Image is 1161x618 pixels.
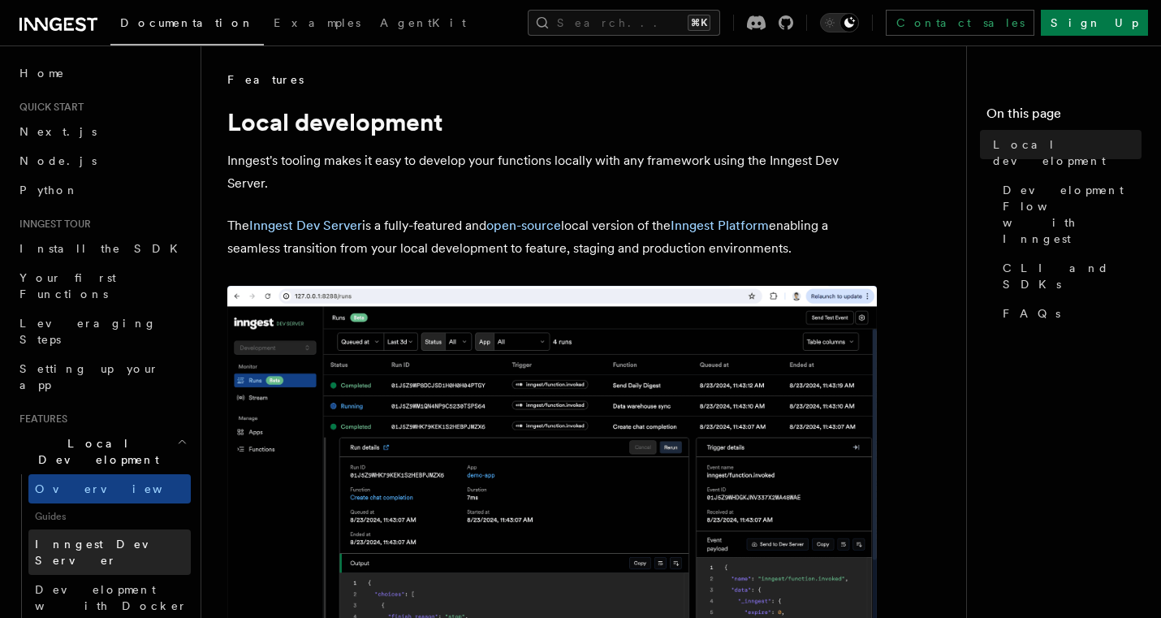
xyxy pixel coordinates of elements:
[486,218,561,233] a: open-source
[1041,10,1148,36] a: Sign Up
[13,117,191,146] a: Next.js
[13,309,191,354] a: Leveraging Steps
[370,5,476,44] a: AgentKit
[120,16,254,29] span: Documentation
[19,271,116,300] span: Your first Functions
[886,10,1034,36] a: Contact sales
[249,218,362,233] a: Inngest Dev Server
[1003,182,1142,247] span: Development Flow with Inngest
[264,5,370,44] a: Examples
[19,362,159,391] span: Setting up your app
[28,474,191,503] a: Overview
[528,10,720,36] button: Search...⌘K
[13,234,191,263] a: Install the SDK
[227,71,304,88] span: Features
[13,413,67,426] span: Features
[820,13,859,32] button: Toggle dark mode
[996,253,1142,299] a: CLI and SDKs
[19,242,188,255] span: Install the SDK
[13,218,91,231] span: Inngest tour
[35,482,202,495] span: Overview
[19,65,65,81] span: Home
[13,101,84,114] span: Quick start
[13,175,191,205] a: Python
[688,15,710,31] kbd: ⌘K
[19,125,97,138] span: Next.js
[993,136,1142,169] span: Local development
[13,435,177,468] span: Local Development
[13,354,191,400] a: Setting up your app
[35,538,174,567] span: Inngest Dev Server
[227,107,877,136] h1: Local development
[35,583,188,612] span: Development with Docker
[380,16,466,29] span: AgentKit
[1003,305,1060,322] span: FAQs
[1003,260,1142,292] span: CLI and SDKs
[13,429,191,474] button: Local Development
[13,58,191,88] a: Home
[28,503,191,529] span: Guides
[13,263,191,309] a: Your first Functions
[227,214,877,260] p: The is a fully-featured and local version of the enabling a seamless transition from your local d...
[274,16,360,29] span: Examples
[986,130,1142,175] a: Local development
[986,104,1142,130] h4: On this page
[19,317,157,346] span: Leveraging Steps
[28,529,191,575] a: Inngest Dev Server
[996,299,1142,328] a: FAQs
[110,5,264,45] a: Documentation
[227,149,877,195] p: Inngest's tooling makes it easy to develop your functions locally with any framework using the In...
[13,146,191,175] a: Node.js
[19,154,97,167] span: Node.js
[19,184,79,197] span: Python
[996,175,1142,253] a: Development Flow with Inngest
[671,218,769,233] a: Inngest Platform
